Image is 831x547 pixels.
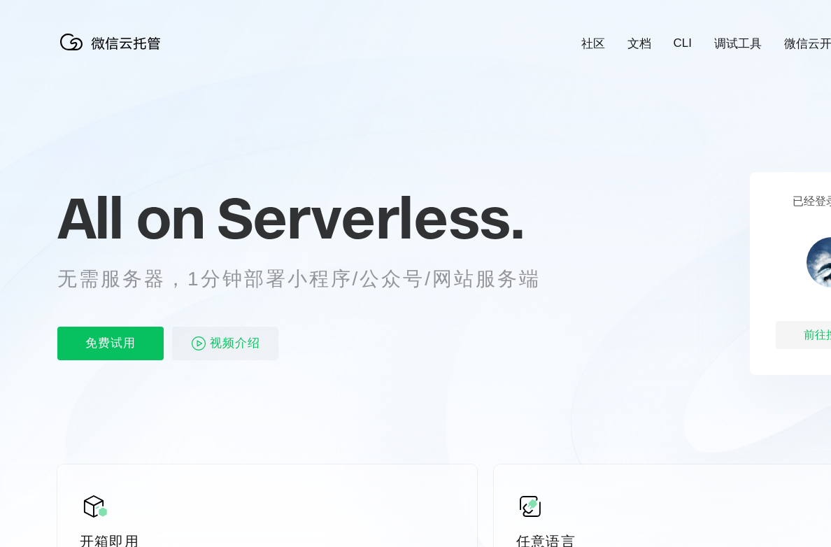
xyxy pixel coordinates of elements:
p: 免费试用 [57,327,164,360]
span: Serverless. [217,183,524,253]
a: 调试工具 [714,36,762,52]
span: 视频介绍 [210,327,260,360]
span: All on [57,183,204,253]
a: 文档 [627,36,651,52]
img: video_play.svg [190,335,207,352]
p: 无需服务器，1分钟部署小程序/公众号/网站服务端 [57,265,567,293]
a: 社区 [581,36,605,52]
a: 微信云托管 [57,46,169,58]
img: 微信云托管 [57,28,169,56]
a: CLI [674,36,692,50]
